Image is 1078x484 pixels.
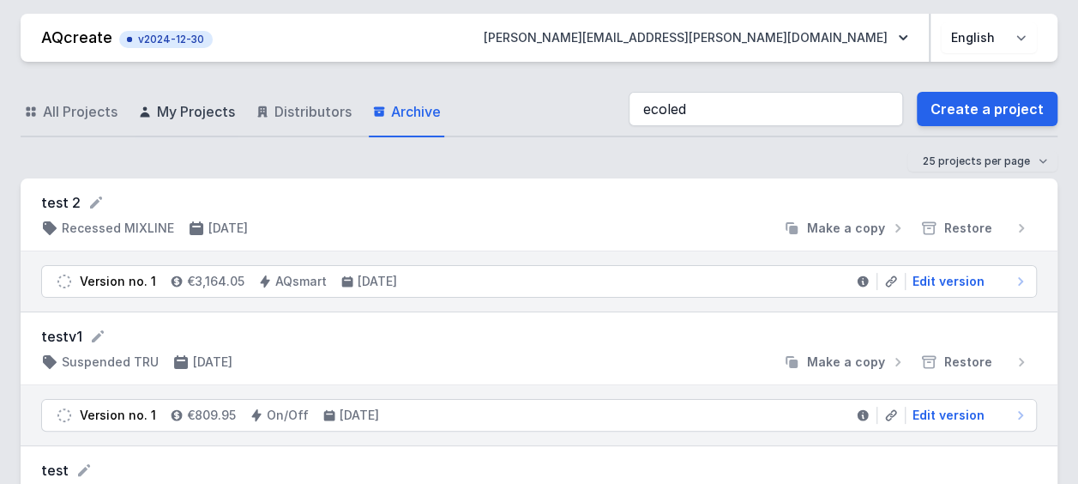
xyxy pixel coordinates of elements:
[274,101,352,122] span: Distributors
[80,273,156,290] div: Version no. 1
[267,407,309,424] h4: On/Off
[944,354,992,371] span: Restore
[75,462,93,479] button: Rename project
[41,326,1037,347] form: testv1
[913,220,1037,237] button: Restore
[43,101,117,122] span: All Projects
[912,273,985,290] span: Edit version
[944,220,992,237] span: Restore
[340,407,379,424] h4: [DATE]
[912,407,985,424] span: Edit version
[41,460,1037,481] form: test
[906,273,1029,290] a: Edit version
[128,33,204,46] span: v2024-12-30
[119,27,213,48] button: v2024-12-30
[80,407,156,424] div: Version no. 1
[21,88,121,137] a: All Projects
[917,92,1057,126] a: Create a project
[358,273,397,290] h4: [DATE]
[62,354,159,371] h4: Suspended TRU
[41,192,1037,213] form: test 2
[906,407,1029,424] a: Edit version
[807,354,885,371] span: Make a copy
[89,328,106,345] button: Rename project
[470,22,922,53] button: [PERSON_NAME][EMAIL_ADDRESS][PERSON_NAME][DOMAIN_NAME]
[62,220,174,237] h4: Recessed MIXLINE
[369,88,444,137] a: Archive
[41,28,112,46] a: AQcreate
[275,273,327,290] h4: AQsmart
[193,354,232,371] h4: [DATE]
[941,22,1037,53] select: Choose language
[157,101,235,122] span: My Projects
[629,92,903,126] input: Search among projects and versions...
[87,194,105,211] button: Rename project
[56,407,73,424] img: draft.svg
[252,88,355,137] a: Distributors
[776,220,913,237] button: Make a copy
[807,220,885,237] span: Make a copy
[208,220,248,237] h4: [DATE]
[776,354,913,371] button: Make a copy
[187,407,236,424] h4: €809.95
[391,101,441,122] span: Archive
[135,88,238,137] a: My Projects
[913,354,1037,371] button: Restore
[187,273,244,290] h4: €3,164.05
[56,273,73,290] img: draft.svg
